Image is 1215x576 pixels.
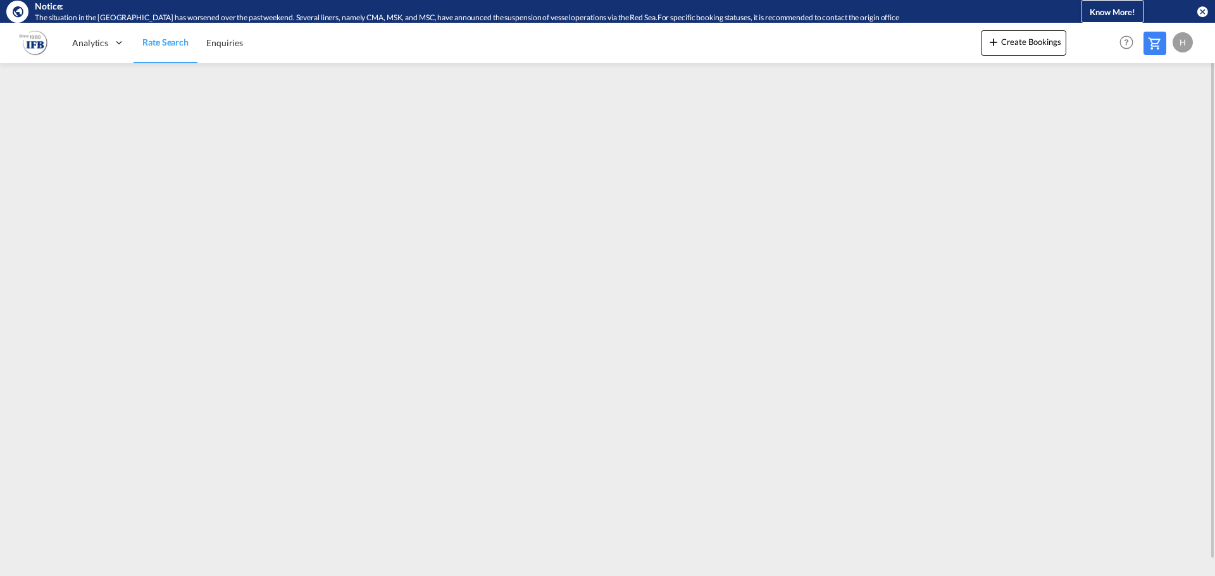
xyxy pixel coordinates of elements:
md-icon: icon-plus 400-fg [986,34,1001,49]
span: Enquiries [206,37,243,48]
div: H [1173,32,1193,52]
md-icon: icon-earth [11,5,24,18]
span: Help [1116,32,1137,53]
span: Rate Search [142,37,189,47]
img: b628ab10256c11eeb52753acbc15d091.png [19,28,47,57]
span: Know More! [1090,7,1135,17]
div: Analytics [63,22,134,63]
button: icon-plus 400-fgCreate Bookings [981,30,1066,56]
a: Rate Search [134,22,197,63]
button: icon-close-circle [1196,5,1209,18]
span: Analytics [72,37,108,49]
div: Help [1116,32,1143,54]
div: The situation in the Red Sea has worsened over the past weekend. Several liners, namely CMA, MSK,... [35,13,1028,23]
a: Enquiries [197,22,252,63]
